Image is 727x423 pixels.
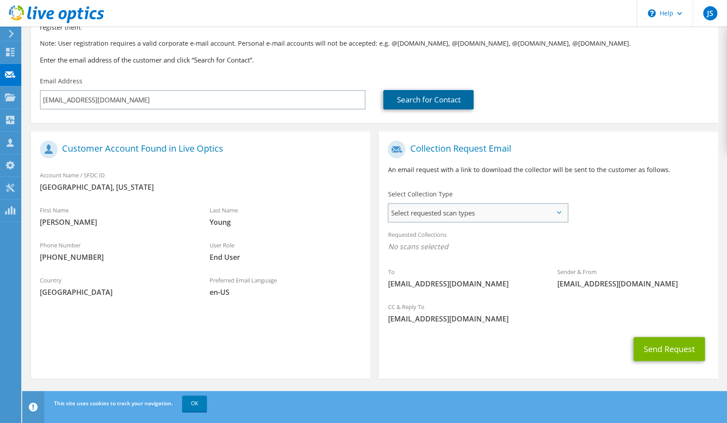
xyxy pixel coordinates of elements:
h1: Customer Account Found in Live Optics [40,141,357,158]
div: Account Name / SFDC ID [31,166,370,196]
p: Note: User registration requires a valid corporate e-mail account. Personal e-mail accounts will ... [40,39,709,48]
div: Country [31,271,201,302]
div: User Role [201,236,370,266]
span: Young [210,217,362,227]
div: To [379,262,548,293]
span: [PERSON_NAME] [40,217,192,227]
a: Search for Contact [383,90,474,110]
h1: Collection Request Email [388,141,704,158]
button: Send Request [634,337,705,361]
span: No scans selected [388,242,709,251]
div: Last Name [201,201,370,231]
div: First Name [31,201,201,231]
span: JS [703,6,717,20]
svg: \n [648,9,656,17]
span: [PHONE_NUMBER] [40,252,192,262]
h3: Enter the email address of the customer and click “Search for Contact”. [40,55,709,65]
span: Select requested scan types [389,204,567,222]
span: [GEOGRAPHIC_DATA], [US_STATE] [40,182,361,192]
a: OK [182,396,207,411]
span: en-US [210,287,362,297]
span: End User [210,252,362,262]
span: [GEOGRAPHIC_DATA] [40,287,192,297]
span: [EMAIL_ADDRESS][DOMAIN_NAME] [557,279,709,289]
div: Requested Collections [379,225,718,258]
label: Email Address [40,77,82,86]
p: An email request with a link to download the collector will be sent to the customer as follows. [388,165,709,175]
span: This site uses cookies to track your navigation. [54,399,173,407]
div: Preferred Email Language [201,271,370,302]
div: CC & Reply To [379,298,718,328]
div: Sender & From [548,262,718,293]
span: [EMAIL_ADDRESS][DOMAIN_NAME] [388,279,540,289]
div: Phone Number [31,236,201,266]
label: Select Collection Type [388,190,452,199]
span: [EMAIL_ADDRESS][DOMAIN_NAME] [388,314,709,324]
